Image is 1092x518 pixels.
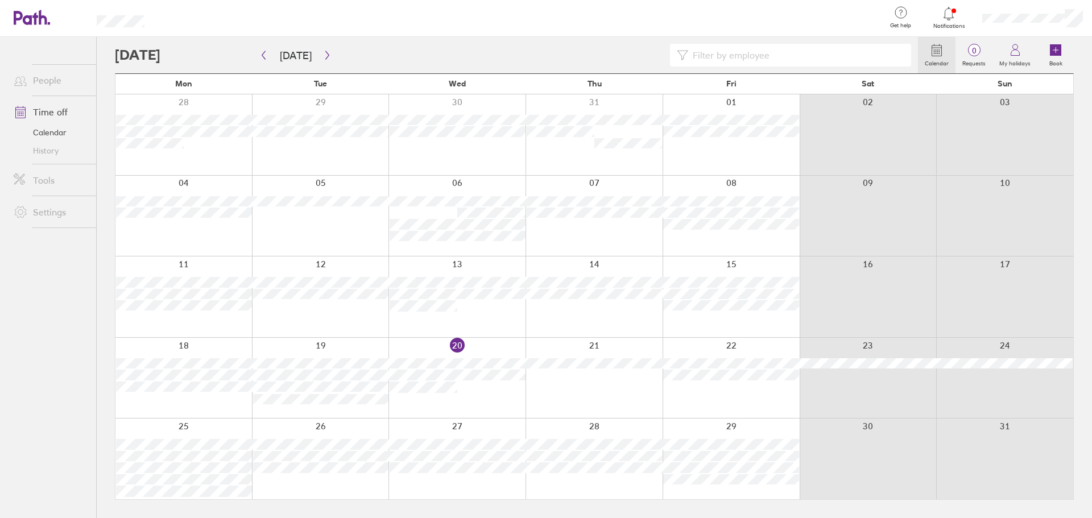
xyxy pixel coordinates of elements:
button: [DATE] [271,46,321,65]
label: My holidays [992,57,1037,67]
a: 0Requests [955,37,992,73]
span: Fri [726,79,737,88]
label: Book [1043,57,1069,67]
a: Calendar [5,123,96,142]
a: People [5,69,96,92]
a: Book [1037,37,1074,73]
a: Tools [5,169,96,192]
a: Calendar [918,37,955,73]
span: Sat [862,79,874,88]
a: My holidays [992,37,1037,73]
label: Requests [955,57,992,67]
span: Tue [314,79,327,88]
span: Mon [175,79,192,88]
span: Get help [882,22,919,29]
span: Wed [449,79,466,88]
span: 0 [955,46,992,55]
span: Notifications [930,23,967,30]
input: Filter by employee [688,44,904,66]
a: Settings [5,201,96,223]
span: Thu [588,79,602,88]
a: Time off [5,101,96,123]
a: Notifications [930,6,967,30]
span: Sun [998,79,1012,88]
label: Calendar [918,57,955,67]
a: History [5,142,96,160]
